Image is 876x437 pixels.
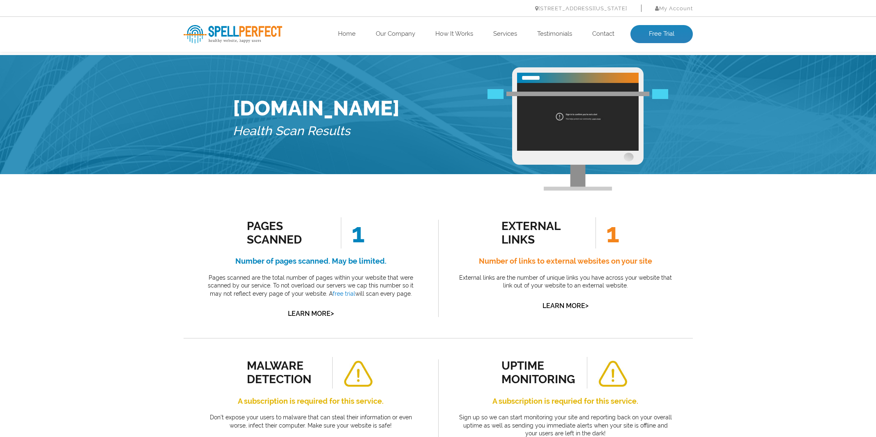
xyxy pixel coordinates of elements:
h1: [DOMAIN_NAME] [233,96,400,120]
a: Learn More> [288,310,334,317]
h4: A subscription is requried for this service. [457,395,674,408]
img: alert [598,361,628,387]
h4: Number of pages scanned. May be limited. [202,255,420,268]
p: Pages scanned are the total number of pages within your website that were scanned by our service.... [202,274,420,298]
span: > [331,308,334,319]
img: Free Webiste Analysis [487,89,668,99]
span: 1 [341,217,365,248]
img: alert [343,361,373,387]
div: uptime monitoring [501,359,576,386]
div: Pages Scanned [247,219,321,246]
img: Free Website Analysis [517,83,639,151]
p: External links are the number of unique links you have across your website that link out of your ... [457,274,674,290]
div: malware detection [247,359,321,386]
h4: A subscription is required for this service. [202,395,420,408]
h5: Health Scan Results [233,120,400,142]
a: free trial [333,290,355,297]
img: Free Webiste Analysis [512,67,644,191]
a: Learn More> [543,302,589,310]
span: > [585,300,589,311]
span: 1 [595,217,619,248]
p: Don’t expose your users to malware that can steal their information or even worse, infect their c... [202,414,420,430]
div: external links [501,219,576,246]
h4: Number of links to external websites on your site [457,255,674,268]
